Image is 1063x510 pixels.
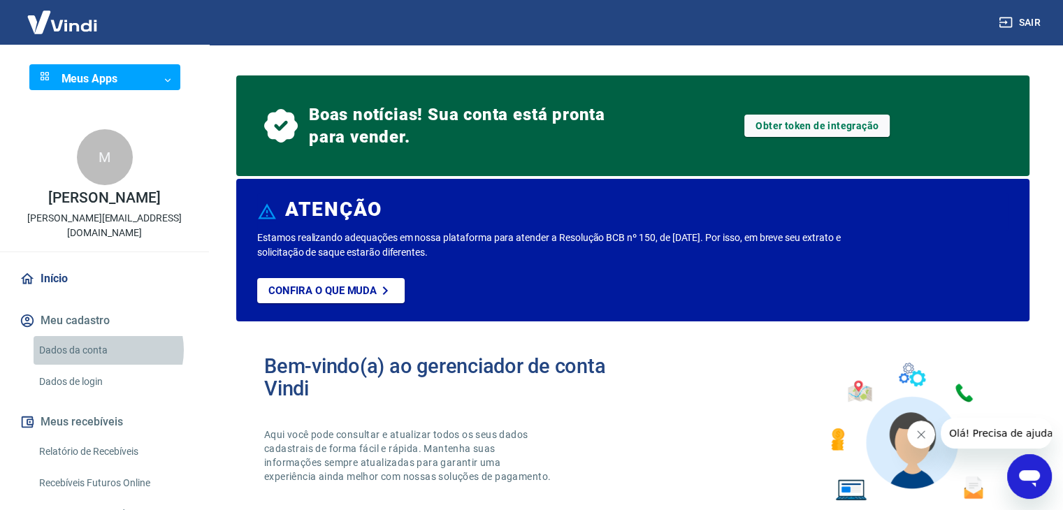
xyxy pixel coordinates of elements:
p: Confira o que muda [268,284,377,297]
button: Meus recebíveis [17,407,192,437]
button: Sair [996,10,1046,36]
img: Vindi [17,1,108,43]
a: Dados de login [34,367,192,396]
a: Relatório de Recebíveis [34,437,192,466]
iframe: Mensagem da empresa [941,418,1052,449]
a: Início [17,263,192,294]
a: Obter token de integração [744,115,890,137]
h6: ATENÇÃO [285,203,382,217]
iframe: Botão para abrir a janela de mensagens [1007,454,1052,499]
span: Olá! Precisa de ajuda? [8,10,117,21]
button: Meu cadastro [17,305,192,336]
a: Dados da conta [34,336,192,365]
p: Aqui você pode consultar e atualizar todos os seus dados cadastrais de forma fácil e rápida. Mant... [264,428,554,483]
iframe: Fechar mensagem [907,421,935,449]
span: Boas notícias! Sua conta está pronta para vender. [309,103,611,148]
h2: Bem-vindo(a) ao gerenciador de conta Vindi [264,355,633,400]
div: M [77,129,133,185]
p: [PERSON_NAME] [48,191,160,205]
p: [PERSON_NAME][EMAIL_ADDRESS][DOMAIN_NAME] [11,211,198,240]
a: Recebíveis Futuros Online [34,469,192,497]
a: Confira o que muda [257,278,405,303]
p: Estamos realizando adequações em nossa plataforma para atender a Resolução BCB nº 150, de [DATE].... [257,231,858,260]
img: Imagem de um avatar masculino com diversos icones exemplificando as funcionalidades do gerenciado... [818,355,1001,509]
